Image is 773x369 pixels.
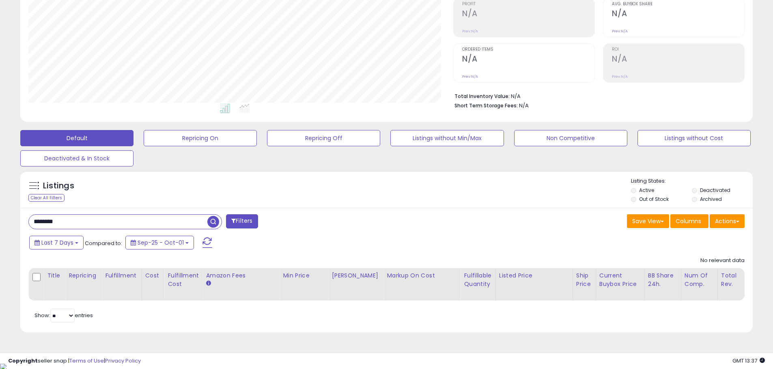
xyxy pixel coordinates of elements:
div: Current Buybox Price [599,271,641,288]
div: Markup on Cost [387,271,457,280]
label: Out of Stock [639,196,669,203]
div: Clear All Filters [28,194,65,202]
span: Profit [462,2,594,6]
label: Deactivated [700,187,730,194]
button: Listings without Min/Max [390,130,504,146]
span: Ordered Items [462,47,594,52]
div: No relevant data [700,257,745,264]
small: Prev: N/A [612,29,628,34]
li: N/A [454,91,739,100]
span: N/A [519,102,529,109]
button: Repricing Off [267,130,380,146]
button: Filters [226,214,258,228]
button: Columns [670,214,708,228]
div: Num of Comp. [685,271,714,288]
div: Ship Price [576,271,592,288]
span: Last 7 Days [41,239,73,247]
p: Listing States: [631,177,753,185]
div: Repricing [69,271,98,280]
button: Sep-25 - Oct-01 [125,236,194,250]
h2: N/A [612,9,744,20]
div: Min Price [283,271,325,280]
a: Terms of Use [69,357,104,365]
button: Default [20,130,133,146]
span: Show: entries [34,311,93,319]
label: Active [639,187,654,194]
strong: Copyright [8,357,38,365]
div: Fulfillment [105,271,138,280]
small: Prev: N/A [612,74,628,79]
b: Short Term Storage Fees: [454,102,518,109]
button: Repricing On [144,130,257,146]
div: seller snap | | [8,357,141,365]
button: Last 7 Days [29,236,84,250]
button: Deactivated & In Stock [20,150,133,166]
small: Prev: N/A [462,29,478,34]
a: Privacy Policy [105,357,141,365]
h2: N/A [462,54,594,65]
div: Listed Price [499,271,569,280]
button: Listings without Cost [637,130,751,146]
button: Save View [627,214,669,228]
h5: Listings [43,180,74,192]
span: Compared to: [85,239,122,247]
th: The percentage added to the cost of goods (COGS) that forms the calculator for Min & Max prices. [383,268,461,301]
div: Fulfillable Quantity [464,271,492,288]
label: Archived [700,196,722,203]
button: Non Competitive [514,130,627,146]
div: Amazon Fees [206,271,276,280]
b: Total Inventory Value: [454,93,510,100]
small: Prev: N/A [462,74,478,79]
div: Cost [145,271,161,280]
div: Total Rev. [721,271,751,288]
small: Amazon Fees. [206,280,211,287]
div: Fulfillment Cost [168,271,199,288]
h2: N/A [462,9,594,20]
span: Columns [676,217,701,225]
button: Actions [710,214,745,228]
div: BB Share 24h. [648,271,678,288]
div: Title [47,271,62,280]
span: ROI [612,47,744,52]
div: [PERSON_NAME] [332,271,380,280]
h2: N/A [612,54,744,65]
span: Avg. Buybox Share [612,2,744,6]
span: Sep-25 - Oct-01 [138,239,184,247]
span: 2025-10-10 13:37 GMT [732,357,765,365]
